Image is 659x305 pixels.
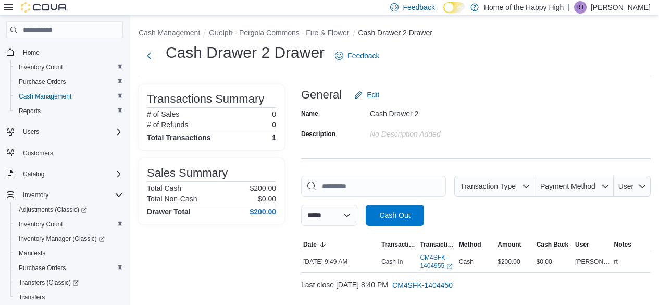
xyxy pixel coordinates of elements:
[19,63,63,71] span: Inventory Count
[19,189,123,201] span: Inventory
[540,182,595,190] span: Payment Method
[19,78,66,86] span: Purchase Orders
[10,246,127,261] button: Manifests
[15,276,83,289] a: Transfers (Classic)
[19,189,53,201] button: Inventory
[10,275,127,290] a: Transfers (Classic)
[576,1,585,14] span: RT
[10,261,127,275] button: Purchase Orders
[10,202,127,217] a: Adjustments (Classic)
[301,238,379,251] button: Date
[19,278,79,287] span: Transfers (Classic)
[23,170,44,178] span: Catalog
[147,120,188,129] h6: # of Refunds
[10,89,127,104] button: Cash Management
[301,89,342,101] h3: General
[443,2,465,13] input: Dark Mode
[301,255,379,268] div: [DATE] 9:49 AM
[272,133,276,142] h4: 1
[15,76,70,88] a: Purchase Orders
[15,262,123,274] span: Purchase Orders
[19,92,71,101] span: Cash Management
[139,29,200,37] button: Cash Management
[379,238,418,251] button: Transaction Type
[272,120,276,129] p: 0
[139,28,651,40] nav: An example of EuiBreadcrumbs
[303,240,317,249] span: Date
[498,240,521,249] span: Amount
[15,291,123,303] span: Transfers
[147,194,197,203] h6: Total Non-Cash
[15,247,123,260] span: Manifests
[15,105,45,117] a: Reports
[147,167,228,179] h3: Sales Summary
[574,1,587,14] div: Rachel Turner
[250,208,276,216] h4: $200.00
[484,1,564,14] p: Home of the Happy High
[147,208,191,216] h4: Drawer Total
[15,218,123,230] span: Inventory Count
[15,90,76,103] a: Cash Management
[15,76,123,88] span: Purchase Orders
[139,45,159,66] button: Next
[534,255,573,268] div: $0.00
[19,168,123,180] span: Catalog
[10,75,127,89] button: Purchase Orders
[19,147,57,160] a: Customers
[19,220,63,228] span: Inventory Count
[15,90,123,103] span: Cash Management
[459,240,481,249] span: Method
[446,263,453,270] svg: External link
[19,45,123,58] span: Home
[19,235,105,243] span: Inventory Manager (Classic)
[457,238,495,251] button: Method
[301,109,318,118] label: Name
[459,258,474,266] span: Cash
[443,13,444,14] span: Dark Mode
[614,176,651,197] button: User
[575,258,610,266] span: [PERSON_NAME]
[19,46,44,59] a: Home
[19,249,45,258] span: Manifests
[272,110,276,118] p: 0
[301,130,335,138] label: Description
[614,240,631,249] span: Notes
[568,1,570,14] p: |
[258,194,276,203] p: $0.00
[166,42,325,63] h1: Cash Drawer 2 Drawer
[209,29,349,37] button: Guelph - Pergola Commons - Fire & Flower
[19,126,43,138] button: Users
[403,2,434,13] span: Feedback
[618,182,634,190] span: User
[15,233,123,245] span: Inventory Manager (Classic)
[23,149,53,157] span: Customers
[420,253,454,270] a: CM4SFK-1404955External link
[23,191,48,199] span: Inventory
[498,258,520,266] span: $200.00
[10,104,127,118] button: Reports
[2,145,127,161] button: Customers
[19,126,123,138] span: Users
[2,167,127,181] button: Catalog
[23,128,39,136] span: Users
[15,262,70,274] a: Purchase Orders
[15,61,123,74] span: Inventory Count
[418,238,456,251] button: Transaction #
[15,203,91,216] a: Adjustments (Classic)
[301,275,651,296] div: Last close [DATE] 8:40 PM
[367,90,379,100] span: Edit
[147,93,264,105] h3: Transactions Summary
[591,1,651,14] p: [PERSON_NAME]
[614,258,618,266] span: rt
[331,45,383,66] a: Feedback
[250,184,276,192] p: $200.00
[379,210,410,221] span: Cash Out
[366,205,424,226] button: Cash Out
[460,182,516,190] span: Transaction Type
[10,290,127,304] button: Transfers
[575,240,589,249] span: User
[350,84,383,105] button: Edit
[10,60,127,75] button: Inventory Count
[370,105,509,118] div: Cash Drawer 2
[147,110,179,118] h6: # of Sales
